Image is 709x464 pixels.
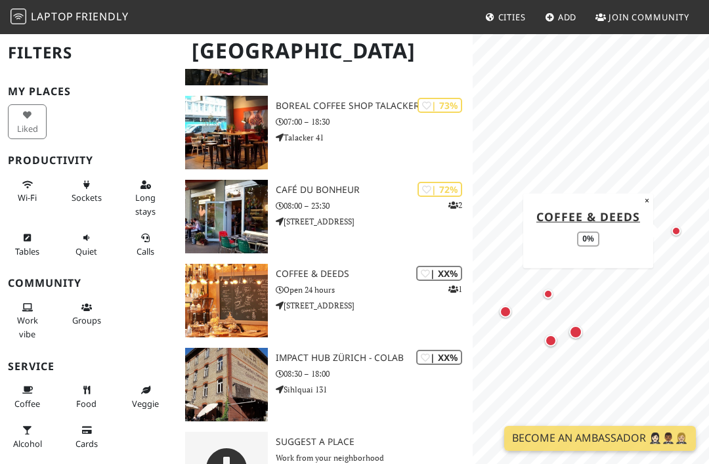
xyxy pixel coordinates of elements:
p: [STREET_ADDRESS] [276,299,473,312]
div: | XX% [416,266,462,281]
button: Veggie [126,379,165,414]
div: | XX% [416,350,462,365]
h3: Impact Hub Zürich - Colab [276,352,473,364]
button: Tables [8,227,47,262]
p: Work from your neighborhood [276,452,473,464]
p: Open 24 hours [276,284,473,296]
button: Long stays [126,174,165,222]
h3: Community [8,277,169,289]
a: LaptopFriendly LaptopFriendly [11,6,129,29]
p: 1 [448,283,462,295]
button: Quiet [67,227,106,262]
img: Boreal Coffee Shop Talacker (ZU) [185,96,268,169]
span: Credit cards [75,438,98,450]
span: Group tables [72,314,101,326]
p: 2 [448,199,462,211]
a: Boreal Coffee Shop Talacker (ZU) | 73% Boreal Coffee Shop Talacker (ZU) 07:00 – 18:30 Talacker 41 [177,96,473,169]
div: Map marker [535,281,561,307]
span: Coffee [14,398,40,410]
span: Work-friendly tables [15,245,39,257]
div: 0% [577,232,599,247]
img: Coffee & Deeds [185,264,268,337]
span: Stable Wi-Fi [18,192,37,203]
button: Groups [67,297,106,331]
button: Alcohol [8,419,47,454]
a: Join Community [590,5,695,29]
div: | 72% [418,182,462,197]
div: Map marker [538,327,564,354]
span: Friendly [75,9,128,24]
p: Sihlquai 131 [276,383,473,396]
button: Work vibe [8,297,47,345]
span: Video/audio calls [137,245,154,257]
span: Food [76,398,97,410]
button: Sockets [67,174,106,209]
h3: My Places [8,85,169,98]
button: Cards [67,419,106,454]
p: [STREET_ADDRESS] [276,215,473,228]
button: Calls [126,227,165,262]
a: Coffee & Deeds [536,208,640,224]
span: Laptop [31,9,74,24]
div: Map marker [492,299,519,325]
h3: Café du Bonheur [276,184,473,196]
button: Wi-Fi [8,174,47,209]
span: Veggie [132,398,159,410]
a: Coffee & Deeds | XX% 1 Coffee & Deeds Open 24 hours [STREET_ADDRESS] [177,264,473,337]
img: Impact Hub Zürich - Colab [185,348,268,421]
span: Cities [498,11,526,23]
h3: Coffee & Deeds [276,268,473,280]
p: 08:00 – 23:30 [276,200,473,212]
div: Map marker [663,218,689,244]
img: Café du Bonheur [185,180,268,253]
a: Café du Bonheur | 72% 2 Café du Bonheur 08:00 – 23:30 [STREET_ADDRESS] [177,180,473,253]
h1: [GEOGRAPHIC_DATA] [181,33,470,69]
button: Close popup [641,193,653,207]
button: Coffee [8,379,47,414]
span: People working [17,314,38,339]
span: Add [558,11,577,23]
span: Quiet [75,245,97,257]
button: Food [67,379,106,414]
h3: Suggest a Place [276,436,473,448]
div: Map marker [563,319,589,345]
p: 07:00 – 18:30 [276,116,473,128]
img: LaptopFriendly [11,9,26,24]
p: Talacker 41 [276,131,473,144]
h2: Filters [8,33,169,73]
div: | 73% [418,98,462,113]
a: Add [540,5,582,29]
a: Cities [480,5,531,29]
h3: Service [8,360,169,373]
span: Long stays [135,192,156,217]
h3: Boreal Coffee Shop Talacker (ZU) [276,100,473,112]
span: Join Community [609,11,689,23]
span: Power sockets [72,192,102,203]
span: Alcohol [13,438,42,450]
p: 08:30 – 18:00 [276,368,473,380]
a: Impact Hub Zürich - Colab | XX% Impact Hub Zürich - Colab 08:30 – 18:00 Sihlquai 131 [177,348,473,421]
h3: Productivity [8,154,169,167]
